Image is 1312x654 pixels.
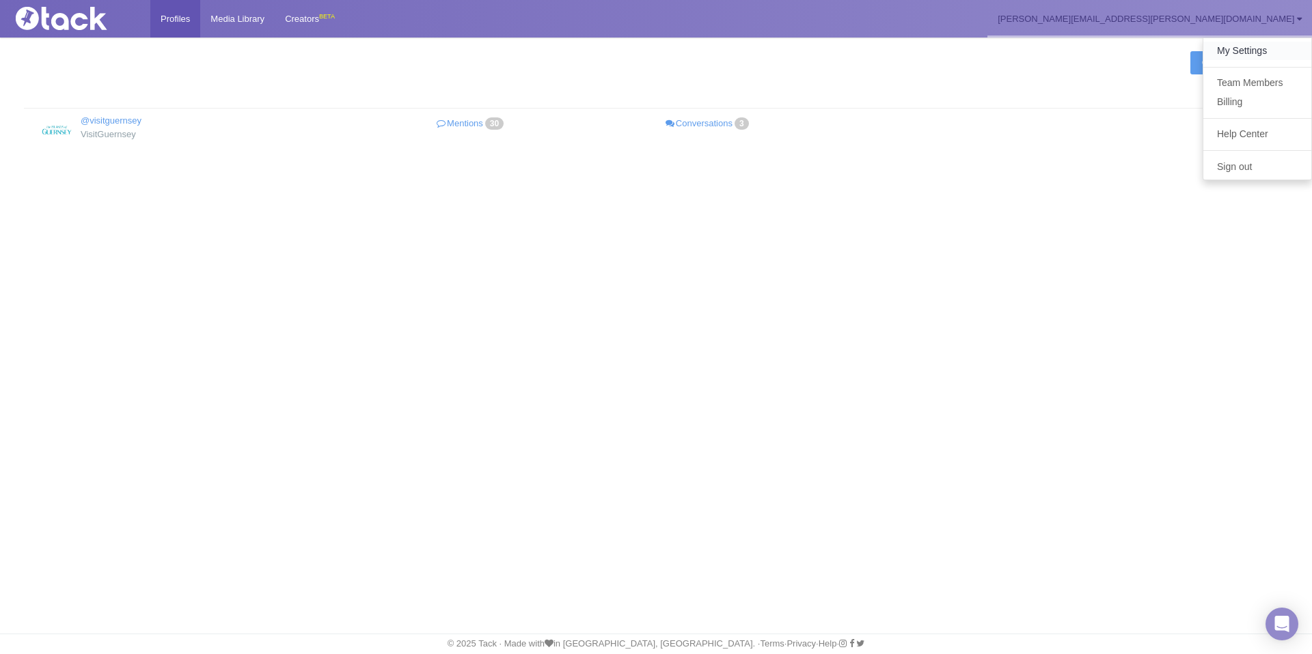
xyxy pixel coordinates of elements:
a: @visitguernsey [81,115,141,126]
a: Mentions30 [353,114,590,134]
img: Tack [10,7,147,30]
a: Conversations3 [590,114,827,134]
span: 30 [485,117,504,130]
a: Terms [760,638,784,649]
a: Help Center [1203,125,1311,143]
a: Sign out [1203,158,1311,176]
span: 3 [735,117,749,130]
a: Billing [1203,93,1311,111]
div: © 2025 Tack · Made with in [GEOGRAPHIC_DATA], [GEOGRAPHIC_DATA]. · · · · [3,638,1309,650]
a: Team Members [1203,74,1311,92]
th: : activate to sort column descending [24,89,1288,109]
a: Privacy [787,638,816,649]
a: My Settings [1203,42,1311,60]
div: VisitGuernsey [40,128,333,141]
img: VisitGuernsey [40,114,74,148]
div: BETA [319,10,335,24]
a: Help [819,638,837,649]
a: Connect to Instagram [1190,51,1298,74]
div: Open Intercom Messenger [1266,608,1298,640]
